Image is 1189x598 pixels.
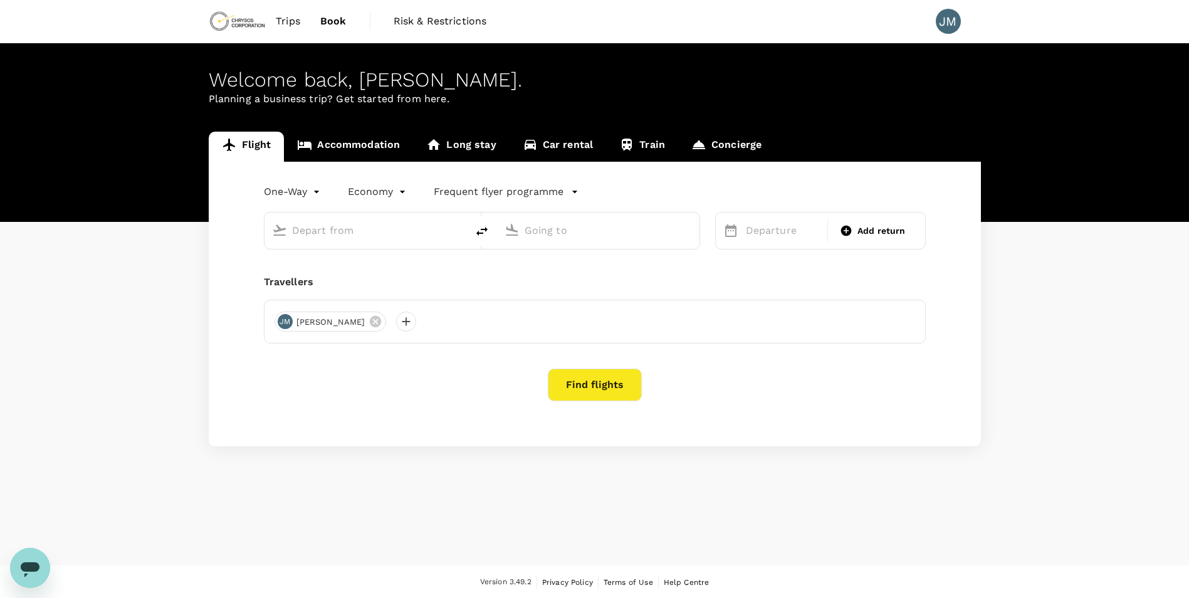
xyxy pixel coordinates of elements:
span: Terms of Use [604,578,653,587]
a: Train [606,132,678,162]
p: Planning a business trip? Get started from here. [209,92,981,107]
div: JM [936,9,961,34]
button: Open [458,229,461,231]
a: Privacy Policy [542,575,593,589]
a: Concierge [678,132,775,162]
a: Flight [209,132,285,162]
div: Economy [348,182,409,202]
span: Version 3.49.2 [480,576,532,589]
a: Long stay [413,132,509,162]
a: Help Centre [664,575,710,589]
div: Travellers [264,275,926,290]
iframe: Button to launch messaging window [10,548,50,588]
span: Risk & Restrictions [394,14,487,29]
a: Terms of Use [604,575,653,589]
button: Find flights [548,369,642,401]
input: Going to [525,221,673,240]
span: Trips [276,14,300,29]
p: Departure [746,223,820,238]
button: Open [691,229,693,231]
div: JM [278,314,293,329]
p: Frequent flyer programme [434,184,563,199]
span: [PERSON_NAME] [289,316,373,328]
a: Accommodation [284,132,413,162]
span: Privacy Policy [542,578,593,587]
button: delete [467,216,497,246]
button: Frequent flyer programme [434,184,579,199]
span: Add return [857,224,906,238]
span: Help Centre [664,578,710,587]
div: One-Way [264,182,323,202]
img: Chrysos Corporation [209,8,266,35]
div: Welcome back , [PERSON_NAME] . [209,68,981,92]
span: Book [320,14,347,29]
a: Car rental [510,132,607,162]
div: JM[PERSON_NAME] [275,312,387,332]
input: Depart from [292,221,441,240]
